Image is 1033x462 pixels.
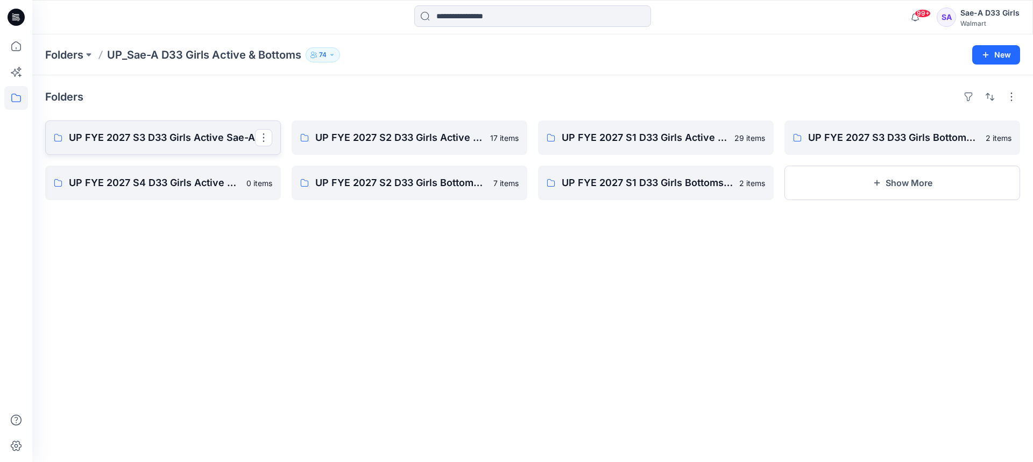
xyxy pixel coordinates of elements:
[960,6,1020,19] div: Sae-A D33 Girls
[734,132,765,144] p: 29 items
[107,47,301,62] p: UP_Sae-A D33 Girls Active & Bottoms
[246,177,272,189] p: 0 items
[915,9,931,18] span: 99+
[937,8,956,27] div: SA
[490,132,519,144] p: 17 items
[562,130,728,145] p: UP FYE 2027 S1 D33 Girls Active Sae-A
[493,177,519,189] p: 7 items
[292,166,527,200] a: UP FYE 2027 S2 D33 Girls Bottoms Sae-A7 items
[69,130,255,145] p: UP FYE 2027 S3 D33 Girls Active Sae-A
[538,166,774,200] a: UP FYE 2027 S1 D33 Girls Bottoms Sae-A2 items
[739,177,765,189] p: 2 items
[808,130,979,145] p: UP FYE 2027 S3 D33 Girls Bottoms Sae-A
[315,175,487,190] p: UP FYE 2027 S2 D33 Girls Bottoms Sae-A
[69,175,240,190] p: UP FYE 2027 S4 D33 Girls Active Sae-A
[292,120,527,155] a: UP FYE 2027 S2 D33 Girls Active Sae-A17 items
[784,166,1020,200] button: Show More
[784,120,1020,155] a: UP FYE 2027 S3 D33 Girls Bottoms Sae-A2 items
[45,47,83,62] a: Folders
[960,19,1020,27] div: Walmart
[306,47,340,62] button: 74
[538,120,774,155] a: UP FYE 2027 S1 D33 Girls Active Sae-A29 items
[972,45,1020,65] button: New
[319,49,327,61] p: 74
[45,120,281,155] a: UP FYE 2027 S3 D33 Girls Active Sae-A
[45,90,83,103] h4: Folders
[986,132,1011,144] p: 2 items
[45,166,281,200] a: UP FYE 2027 S4 D33 Girls Active Sae-A0 items
[562,175,733,190] p: UP FYE 2027 S1 D33 Girls Bottoms Sae-A
[315,130,484,145] p: UP FYE 2027 S2 D33 Girls Active Sae-A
